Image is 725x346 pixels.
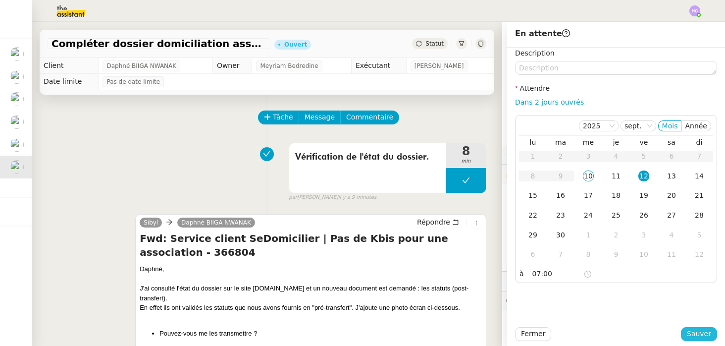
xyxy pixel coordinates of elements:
[515,84,550,92] label: Attendre
[414,217,463,228] button: Répondre
[338,193,376,202] span: il y a 9 minutes
[527,210,538,221] div: 22
[583,190,594,201] div: 17
[10,92,24,106] img: users%2Fa6PbEmLwvGXylUqKytRPpDpAx153%2Favatar%2Ffanny.png
[515,49,555,57] label: Description
[694,190,705,201] div: 21
[555,190,566,201] div: 16
[351,58,406,74] td: Exécutant
[638,230,649,240] div: 3
[602,186,630,206] td: 18/09/2025
[425,40,444,47] span: Statut
[662,122,678,130] span: Mois
[694,171,705,181] div: 14
[547,186,574,206] td: 16/09/2025
[555,210,566,221] div: 23
[532,268,583,280] input: Heure
[611,249,621,260] div: 9
[630,186,658,206] td: 19/09/2025
[10,47,24,61] img: users%2Fa6PbEmLwvGXylUqKytRPpDpAx153%2Favatar%2Ffanny.png
[630,206,658,226] td: 26/09/2025
[140,264,482,274] div: Daphné,
[417,217,450,227] span: Répondre
[40,74,99,90] td: Date limite
[658,186,685,206] td: 20/09/2025
[519,245,547,265] td: 06/10/2025
[694,230,705,240] div: 5
[284,42,307,48] div: Ouvert
[638,210,649,221] div: 26
[346,112,393,123] span: Commentaire
[555,230,566,240] div: 30
[10,160,24,174] img: users%2FKPVW5uJ7nAf2BaBJPZnFMauzfh73%2Favatar%2FDigitalCollectionThumbnailHandler.jpeg
[506,149,558,160] span: ⚙️
[666,249,677,260] div: 11
[515,29,570,38] span: En attente
[583,121,615,131] nz-select-item: 2025
[446,157,486,166] span: min
[638,249,649,260] div: 10
[685,167,713,186] td: 14/09/2025
[106,77,160,87] span: Pas de date limite
[602,167,630,186] td: 11/09/2025
[547,206,574,226] td: 23/09/2025
[624,121,652,131] nz-select-item: sept.
[547,226,574,245] td: 30/09/2025
[10,115,24,129] img: users%2FKPVW5uJ7nAf2BaBJPZnFMauzfh73%2Favatar%2FDigitalCollectionThumbnailHandler.jpeg
[258,111,299,124] button: Tâche
[519,206,547,226] td: 22/09/2025
[630,245,658,265] td: 10/10/2025
[506,297,587,305] span: 💬
[583,249,594,260] div: 8
[177,218,255,227] a: Daphné BIIGA NWANAK
[694,210,705,221] div: 28
[502,145,725,164] div: ⚙️Procédures
[658,245,685,265] td: 11/10/2025
[159,329,482,339] li: Pouvez-vous me les transmettre ?
[658,138,685,147] th: sam.
[685,226,713,245] td: 05/10/2025
[527,249,538,260] div: 6
[574,226,602,245] td: 01/10/2025
[611,230,621,240] div: 2
[583,210,594,221] div: 24
[638,190,649,201] div: 19
[519,268,524,280] span: à
[212,58,252,74] td: Owner
[555,249,566,260] div: 7
[611,190,621,201] div: 18
[658,167,685,186] td: 13/09/2025
[574,206,602,226] td: 24/09/2025
[40,58,99,74] td: Client
[574,245,602,265] td: 08/10/2025
[515,327,551,341] button: Fermer
[681,327,717,341] button: Sauver
[685,206,713,226] td: 28/09/2025
[506,169,570,180] span: 🔐
[260,61,318,71] span: Meyriam Bedredine
[694,249,705,260] div: 12
[52,39,266,49] span: Compléter dossier domiciliation asso sur Se Domicilier
[685,245,713,265] td: 12/10/2025
[140,284,482,303] div: J'ai consulté l'état du dossier sur le site [DOMAIN_NAME] et un nouveau document est demandé : le...
[527,190,538,201] div: 15
[666,230,677,240] div: 4
[502,272,725,291] div: ⏲️Tâches 36:59
[630,167,658,186] td: 12/09/2025
[630,226,658,245] td: 03/10/2025
[519,226,547,245] td: 29/09/2025
[547,138,574,147] th: mar.
[602,138,630,147] th: jeu.
[689,5,700,16] img: svg
[273,112,293,123] span: Tâche
[666,171,677,181] div: 13
[521,328,545,340] span: Fermer
[515,98,584,106] a: Dans 2 jours ouvrés
[527,230,538,240] div: 29
[106,61,176,71] span: Daphné BIIGA NWANAK
[299,111,341,124] button: Message
[574,167,602,186] td: 10/09/2025
[583,171,594,181] div: 10
[289,193,297,202] span: par
[574,186,602,206] td: 17/09/2025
